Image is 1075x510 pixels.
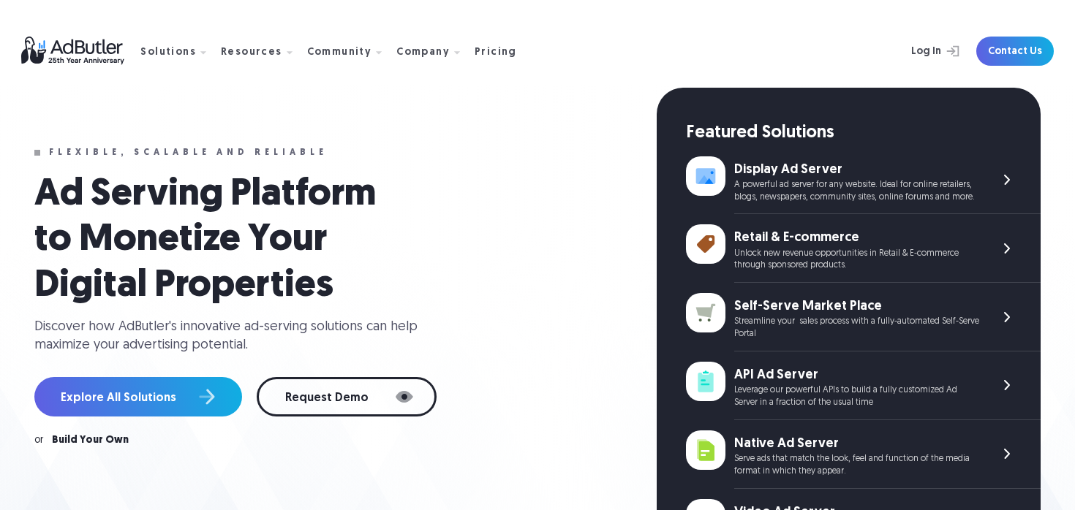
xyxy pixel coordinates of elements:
[34,377,242,416] a: Explore All Solutions
[734,297,979,316] div: Self-Serve Market Place
[257,377,437,416] a: Request Demo
[34,172,415,309] h1: Ad Serving Platform to Monetize Your Digital Properties
[686,351,1041,420] a: API Ad Server Leverage our powerful APIs to build a fully customized Ad Server in a fraction of t...
[52,435,129,446] a: Build Your Own
[734,248,979,273] div: Unlock new revenue opportunities in Retail & E-commerce through sponsored products.
[686,420,1041,489] a: Native Ad Server Serve ads that match the look, feel and function of the media format in which th...
[686,121,1041,146] div: Featured Solutions
[221,47,282,58] div: Resources
[475,47,517,58] div: Pricing
[976,37,1054,66] a: Contact Us
[686,146,1041,215] a: Display Ad Server A powerful ad server for any website. Ideal for online retailers, blogs, newspa...
[734,179,979,204] div: A powerful ad server for any website. Ideal for online retailers, blogs, newspapers, community si...
[686,214,1041,283] a: Retail & E-commerce Unlock new revenue opportunities in Retail & E-commerce through sponsored pro...
[49,148,328,158] div: Flexible, scalable and reliable
[475,45,529,58] a: Pricing
[396,47,450,58] div: Company
[686,283,1041,351] a: Self-Serve Market Place Streamline your sales process with a fully-automated Self-Serve Portal
[734,161,979,179] div: Display Ad Server
[734,229,979,247] div: Retail & E-commerce
[734,435,979,453] div: Native Ad Server
[734,384,979,409] div: Leverage our powerful APIs to build a fully customized Ad Server in a fraction of the usual time
[734,316,979,340] div: Streamline your sales process with a fully-automated Self-Serve Portal
[734,366,979,384] div: API Ad Server
[734,453,979,478] div: Serve ads that match the look, feel and function of the media format in which they appear.
[34,318,429,354] div: Discover how AdButler's innovative ad-serving solutions can help maximize your advertising potent...
[872,37,967,66] a: Log In
[140,47,196,58] div: Solutions
[307,47,372,58] div: Community
[34,435,43,446] div: or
